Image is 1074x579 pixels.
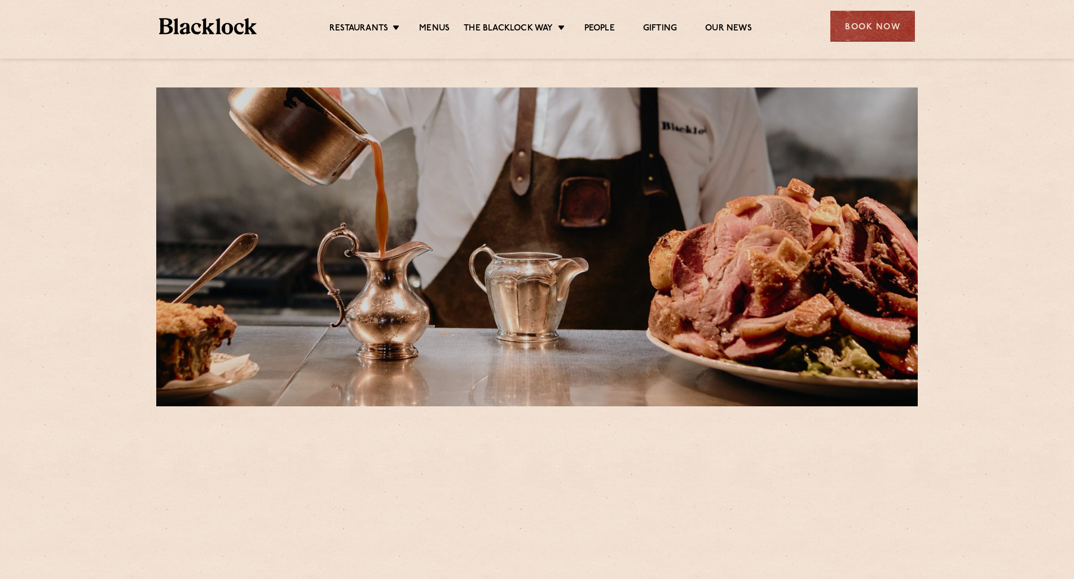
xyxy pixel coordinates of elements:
[584,23,615,36] a: People
[419,23,450,36] a: Menus
[464,23,553,36] a: The Blacklock Way
[329,23,388,36] a: Restaurants
[159,18,257,34] img: BL_Textured_Logo-footer-cropped.svg
[830,11,915,42] div: Book Now
[705,23,752,36] a: Our News
[643,23,677,36] a: Gifting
